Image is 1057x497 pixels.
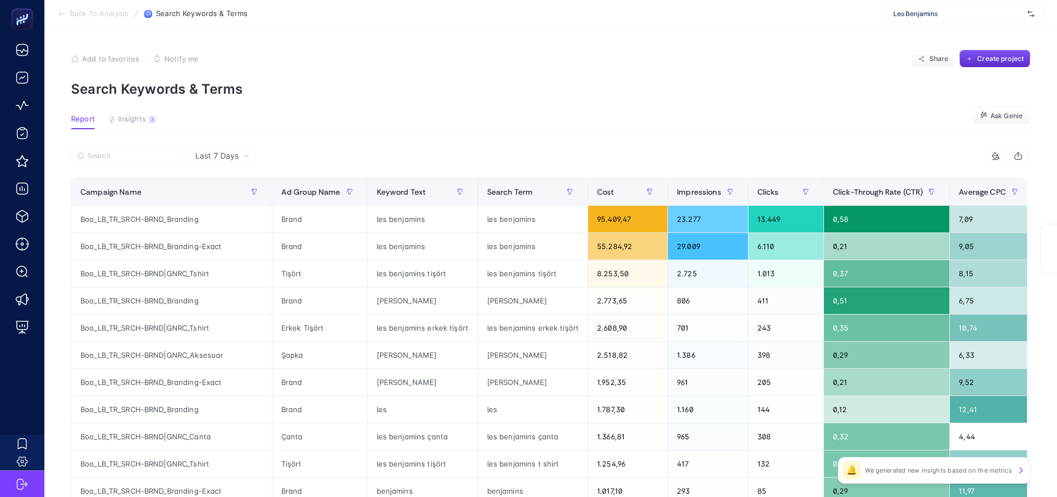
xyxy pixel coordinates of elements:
[950,369,1033,395] div: 9,52
[148,115,156,124] div: 3
[368,287,478,314] div: [PERSON_NAME]
[668,287,748,314] div: 806
[368,450,478,477] div: les benjamins tişört
[588,287,667,314] div: 2.773,65
[668,369,748,395] div: 961
[368,396,478,423] div: les
[118,115,146,124] span: Insights
[749,260,823,287] div: 1.013
[272,450,367,477] div: Tişört
[950,342,1033,368] div: 6,33
[597,187,614,196] span: Cost
[588,233,667,260] div: 55.284,92
[929,54,949,63] span: Share
[749,423,823,450] div: 308
[588,450,667,477] div: 1.254,96
[478,260,588,287] div: les benjamins tişört
[588,260,667,287] div: 8.253,50
[368,260,478,287] div: les benjamins tişört
[80,187,141,196] span: Campaign Name
[749,233,823,260] div: 6.110
[487,187,533,196] span: Search Term
[272,315,367,341] div: Erkek Tişört
[749,450,823,477] div: 132
[478,342,588,368] div: [PERSON_NAME]
[71,81,1030,97] p: Search Keywords & Terms
[668,450,748,477] div: 417
[668,315,748,341] div: 701
[749,315,823,341] div: 243
[749,342,823,368] div: 398
[824,233,949,260] div: 0,21
[195,150,239,161] span: Last 7 Days
[88,152,175,160] input: Search
[959,50,1030,68] button: Create project
[272,233,367,260] div: Brand
[478,206,588,232] div: les benjamins
[71,115,95,124] span: Report
[588,423,667,450] div: 1.366,81
[977,54,1024,63] span: Create project
[950,315,1033,341] div: 10,74
[749,369,823,395] div: 205
[72,369,272,395] div: Boo_LB_TR_SRCH-BRND_Branding-Exact
[156,9,247,18] span: Search Keywords & Terms
[668,396,748,423] div: 1.160
[82,54,139,63] span: Add to favorites
[668,423,748,450] div: 965
[824,396,949,423] div: 0,12
[72,315,272,341] div: Boo_LB_TR_SRCH-BRND|GNRC_Tshirt
[281,187,341,196] span: Ad Group Name
[833,187,923,196] span: Click-Through Rate (CTR)
[588,206,667,232] div: 95.409,47
[368,206,478,232] div: les benjamins
[950,450,1033,477] div: 9,51
[824,315,949,341] div: 0,35
[950,423,1033,450] div: 4,44
[272,423,367,450] div: Çanta
[272,396,367,423] div: Brand
[272,287,367,314] div: Brand
[135,9,138,18] span: /
[749,396,823,423] div: 144
[668,233,748,260] div: 29.009
[478,369,588,395] div: [PERSON_NAME]
[368,342,478,368] div: [PERSON_NAME]
[950,260,1033,287] div: 8,15
[72,287,272,314] div: Boo_LB_TR_SRCH-BRND_Branding
[368,423,478,450] div: les benjamins çanta
[990,111,1023,120] span: Ask Genie
[677,187,721,196] span: Impressions
[950,206,1033,232] div: 7,09
[749,206,823,232] div: 13.449
[893,9,1023,18] span: Les Benjamins
[72,423,272,450] div: Boo_LB_TR_SRCH-BRND|GNRC_Canta
[478,396,588,423] div: les
[950,396,1033,423] div: 12,41
[368,369,478,395] div: [PERSON_NAME]
[824,342,949,368] div: 0,29
[478,315,588,341] div: les benjamins erkek tişört
[959,187,1006,196] span: Average CPC
[478,450,588,477] div: les benjamins t shirt
[843,461,861,479] div: 🔔
[757,187,779,196] span: Clicks
[164,54,199,63] span: Notify me
[72,206,272,232] div: Boo_LB_TR_SRCH-BRND_Branding
[478,423,588,450] div: les benjamins çanta
[588,369,667,395] div: 1.952,35
[912,50,955,68] button: Share
[865,466,1012,475] p: We generated new insights based on the metrics
[72,260,272,287] div: Boo_LB_TR_SRCH-BRND|GNRC_Tshirt
[153,54,199,63] button: Notify me
[478,233,588,260] div: les benjamins
[272,369,367,395] div: Brand
[668,342,748,368] div: 1.386
[377,187,426,196] span: Keyword Text
[272,206,367,232] div: Brand
[71,54,139,63] button: Add to favorites
[950,233,1033,260] div: 9,05
[824,260,949,287] div: 0,37
[72,342,272,368] div: Boo_LB_TR_SRCH-BRND|GNRC_Aksesuar
[588,396,667,423] div: 1.787,30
